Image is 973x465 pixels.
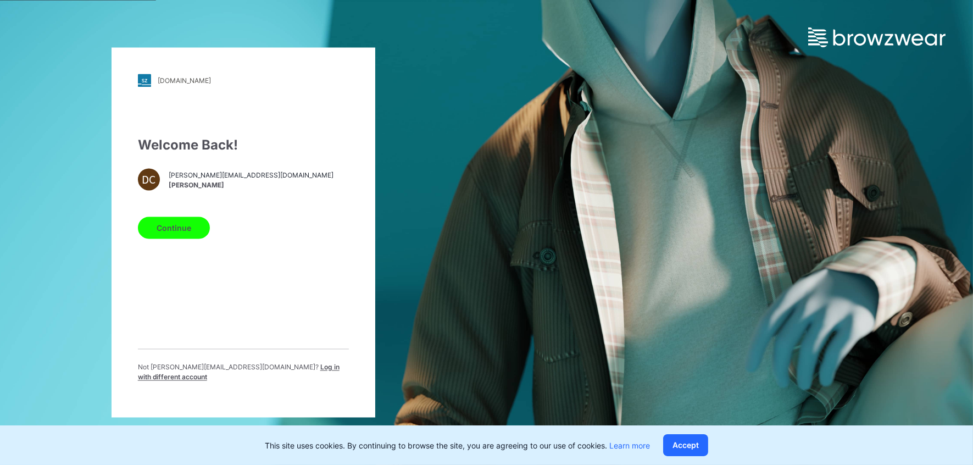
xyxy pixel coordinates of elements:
[169,170,333,180] span: [PERSON_NAME][EMAIL_ADDRESS][DOMAIN_NAME]
[265,440,650,451] p: This site uses cookies. By continuing to browse the site, you are agreeing to our use of cookies.
[138,74,349,87] a: [DOMAIN_NAME]
[138,74,151,87] img: stylezone-logo.562084cfcfab977791bfbf7441f1a819.svg
[808,27,946,47] img: browzwear-logo.e42bd6dac1945053ebaf764b6aa21510.svg
[609,441,650,450] a: Learn more
[138,136,349,156] div: Welcome Back!
[138,169,160,191] div: DC
[158,76,211,85] div: [DOMAIN_NAME]
[169,180,333,190] span: [PERSON_NAME]
[138,217,210,239] button: Continue
[663,434,708,456] button: Accept
[138,363,349,383] p: Not [PERSON_NAME][EMAIL_ADDRESS][DOMAIN_NAME] ?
